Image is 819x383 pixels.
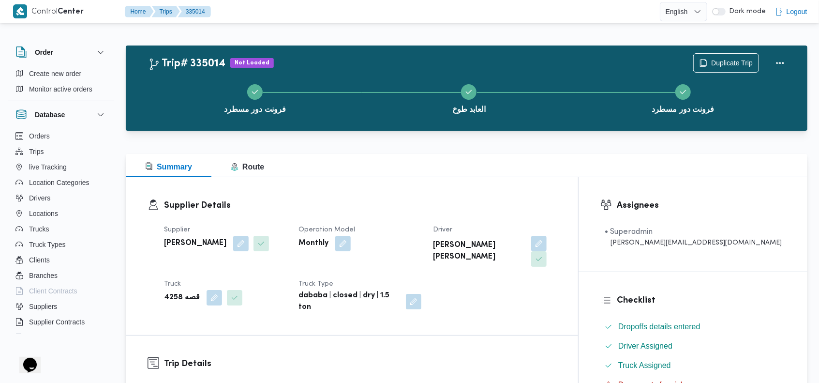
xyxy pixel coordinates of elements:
button: Client Contracts [12,283,110,299]
img: X8yXhbKr1z7QwAAAABJRU5ErkJggg== [13,4,27,18]
span: Branches [29,270,58,281]
button: Clients [12,252,110,268]
button: Devices [12,330,110,345]
svg: Step 2 is complete [465,88,473,96]
span: Location Categories [29,177,89,188]
button: Locations [12,206,110,221]
button: Create new order [12,66,110,81]
button: Suppliers [12,299,110,314]
button: Truck Types [12,237,110,252]
span: Dropoffs details entered [618,321,700,333]
button: فرونت دور مسطرد [576,73,790,123]
span: Client Contracts [29,285,77,297]
button: Truck Assigned [601,358,786,373]
div: • Superadmin [605,226,782,238]
span: Supplier [164,227,190,233]
span: Driver Assigned [618,342,672,350]
svg: Step 1 is complete [251,88,259,96]
button: Order [15,46,106,58]
span: Logout [787,6,807,17]
button: Driver Assigned [601,338,786,354]
span: • Superadmin mohamed.nabil@illa.com.eg [605,226,782,248]
span: Dropoffs details entered [618,322,700,331]
button: Trips [152,6,180,17]
button: Logout [771,2,811,21]
span: Route [231,163,264,171]
iframe: chat widget [10,344,41,373]
span: Truck Type [298,281,333,287]
button: Location Categories [12,175,110,190]
div: [PERSON_NAME][EMAIL_ADDRESS][DOMAIN_NAME] [605,238,782,248]
span: live Tracking [29,161,67,173]
span: Driver [433,227,452,233]
span: فرونت دور مسطرد [652,104,714,115]
button: live Tracking [12,159,110,175]
span: Locations [29,208,58,219]
button: فرونت دور مسطرد [148,73,362,123]
button: Trips [12,144,110,159]
b: قصه 4258 [164,292,200,304]
button: Actions [771,53,790,73]
button: العابد طوخ [362,73,576,123]
span: Truck Assigned [618,361,671,369]
span: Monitor active orders [29,83,92,95]
b: Center [58,8,84,15]
button: Drivers [12,190,110,206]
button: Trucks [12,221,110,237]
div: Order [8,66,114,101]
button: Database [15,109,106,121]
span: Operation Model [298,227,355,233]
span: Drivers [29,192,50,204]
span: Truck Types [29,239,65,250]
b: Monthly [298,238,328,249]
b: Not Loaded [235,60,269,66]
span: Not Loaded [230,58,274,68]
span: Orders [29,130,50,142]
button: Supplier Contracts [12,314,110,330]
h3: Trip Details [164,357,556,370]
button: 335014 [178,6,211,17]
button: Duplicate Trip [693,53,759,73]
span: العابد طوخ [452,104,486,115]
span: Truck Assigned [618,360,671,371]
h3: Checklist [617,294,786,307]
span: Suppliers [29,301,57,312]
span: Duplicate Trip [711,57,753,69]
span: Dark mode [726,8,766,15]
span: فرونت دور مسطرد [224,104,286,115]
span: Devices [29,332,53,343]
h3: Database [35,109,65,121]
span: Clients [29,254,50,266]
span: Summary [145,163,192,171]
span: Driver Assigned [618,340,672,352]
h3: Supplier Details [164,199,556,212]
button: Home [125,6,154,17]
span: Trucks [29,223,49,235]
h2: Trip# 335014 [148,58,225,70]
svg: Step 3 is complete [679,88,687,96]
span: Truck [164,281,181,287]
b: [PERSON_NAME] [PERSON_NAME] [433,240,524,263]
span: Supplier Contracts [29,316,85,328]
button: Monitor active orders [12,81,110,97]
span: Create new order [29,68,81,79]
b: dababa | closed | dry | 1.5 ton [298,290,399,313]
button: Dropoffs details entered [601,319,786,335]
b: [PERSON_NAME] [164,238,226,249]
h3: Assignees [617,199,786,212]
button: Branches [12,268,110,283]
h3: Order [35,46,53,58]
button: Orders [12,128,110,144]
span: Trips [29,146,44,157]
div: Database [8,128,114,338]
